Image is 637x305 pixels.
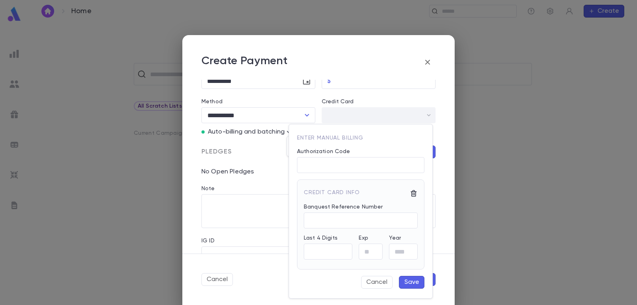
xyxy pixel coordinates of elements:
button: Cancel [361,276,393,289]
label: Authorization Code [297,148,350,155]
span: Enter Manual Billing [297,135,363,141]
label: Last 4 Digits [304,235,338,241]
label: Exp [359,235,368,241]
button: Save [399,276,424,289]
label: Year [389,235,401,241]
span: Credit card info [304,189,360,197]
label: Banquest Reference Number [304,204,383,210]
